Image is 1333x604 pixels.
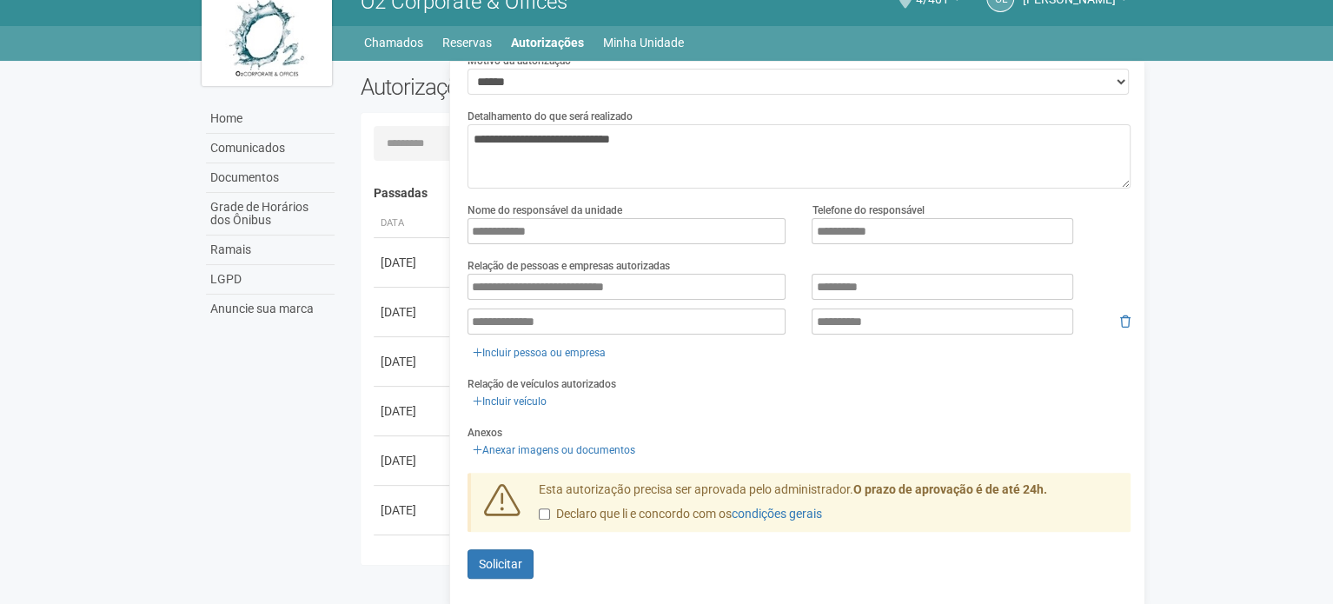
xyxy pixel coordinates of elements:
label: Relação de pessoas e empresas autorizadas [468,258,670,274]
label: Detalhamento do que será realizado [468,109,633,124]
h2: Autorizações [361,74,733,100]
div: [DATE] [381,254,445,271]
a: Anuncie sua marca [206,295,335,323]
div: [DATE] [381,551,445,568]
th: Data [374,209,452,238]
i: Remover [1120,315,1131,328]
label: Anexos [468,425,502,441]
div: [DATE] [381,501,445,519]
button: Solicitar [468,549,534,579]
a: LGPD [206,265,335,295]
div: [DATE] [381,353,445,370]
a: Incluir pessoa ou empresa [468,343,611,362]
div: [DATE] [381,402,445,420]
a: Autorizações [511,30,584,55]
div: [DATE] [381,452,445,469]
label: Declaro que li e concordo com os [539,506,822,523]
a: Documentos [206,163,335,193]
h4: Passadas [374,187,1118,200]
input: Declaro que li e concordo com oscondições gerais [539,508,550,520]
span: Solicitar [479,557,522,571]
a: Comunicados [206,134,335,163]
a: Ramais [206,236,335,265]
label: Relação de veículos autorizados [468,376,616,392]
a: Grade de Horários dos Ônibus [206,193,335,236]
a: Chamados [364,30,423,55]
strong: O prazo de aprovação é de até 24h. [853,482,1047,496]
a: Anexar imagens ou documentos [468,441,640,460]
a: Incluir veículo [468,392,552,411]
a: Home [206,104,335,134]
div: Esta autorização precisa ser aprovada pelo administrador. [526,481,1131,532]
div: [DATE] [381,303,445,321]
a: condições gerais [732,507,822,521]
label: Telefone do responsável [812,202,924,218]
a: Reservas [442,30,492,55]
label: Nome do responsável da unidade [468,202,622,218]
a: Minha Unidade [603,30,684,55]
